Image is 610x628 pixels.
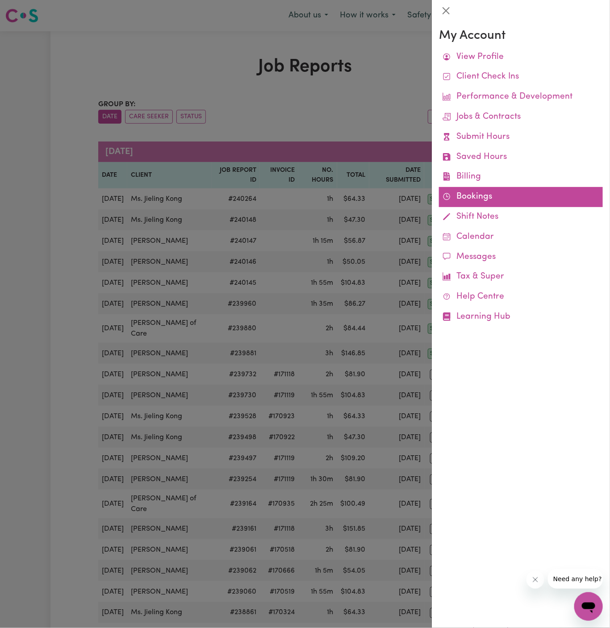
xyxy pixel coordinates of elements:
a: Client Check Ins [439,67,603,87]
a: Calendar [439,227,603,247]
a: Bookings [439,187,603,207]
a: Messages [439,247,603,267]
a: Help Centre [439,287,603,307]
a: Jobs & Contracts [439,107,603,127]
iframe: Close message [526,571,544,589]
iframe: Message from company [548,569,603,589]
a: Billing [439,167,603,187]
button: Close [439,4,453,18]
a: Submit Hours [439,127,603,147]
a: Shift Notes [439,207,603,227]
a: View Profile [439,47,603,67]
a: Performance & Development [439,87,603,107]
iframe: Button to launch messaging window [574,592,603,621]
a: Tax & Super [439,267,603,287]
a: Learning Hub [439,307,603,327]
a: Saved Hours [439,147,603,167]
h3: My Account [439,29,603,44]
